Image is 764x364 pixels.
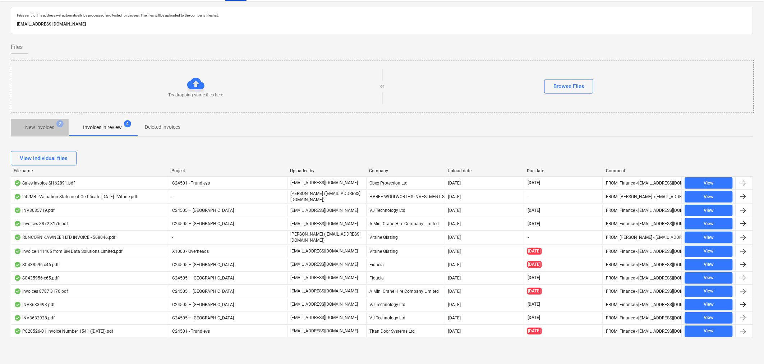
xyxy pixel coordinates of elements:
[366,218,445,229] div: A Mini Crane Hire Company Limited
[381,83,385,90] p: or
[527,315,541,321] span: [DATE]
[527,208,541,214] span: [DATE]
[14,262,21,268] div: OCR finished
[704,179,714,187] div: View
[83,124,122,131] p: Invoices in review
[685,272,733,284] button: View
[290,180,358,186] p: [EMAIL_ADDRESS][DOMAIN_NAME]
[11,151,77,165] button: View individual files
[366,312,445,324] div: VJ Technology Ltd
[172,262,234,267] span: C24505 – Surrey Quays
[527,194,530,200] span: -
[172,276,234,281] span: C24505 – Surrey Quays
[172,194,173,199] span: -
[685,312,733,324] button: View
[290,301,358,308] p: [EMAIL_ADDRESS][DOMAIN_NAME]
[14,180,75,186] div: Sales Invoice SI162891.pdf
[290,221,358,227] p: [EMAIL_ADDRESS][DOMAIN_NAME]
[728,329,764,364] iframe: Chat Widget
[685,205,733,216] button: View
[11,43,23,51] span: Files
[290,248,358,254] p: [EMAIL_ADDRESS][DOMAIN_NAME]
[14,194,21,200] div: OCR finished
[527,261,542,268] span: [DATE]
[145,123,180,131] p: Deleted invoices
[527,275,541,281] span: [DATE]
[448,208,461,213] div: [DATE]
[704,327,714,335] div: View
[448,194,461,199] div: [DATE]
[527,288,542,295] span: [DATE]
[366,246,445,257] div: Vitrine Glazing
[290,191,363,203] p: [PERSON_NAME] ([EMAIL_ADDRESS][DOMAIN_NAME])
[290,288,358,294] p: [EMAIL_ADDRESS][DOMAIN_NAME]
[290,261,358,268] p: [EMAIL_ADDRESS][DOMAIN_NAME]
[11,60,754,113] div: Try dropping some files hereorBrowse Files
[527,328,542,335] span: [DATE]
[685,177,733,189] button: View
[172,235,173,240] span: -
[704,233,714,242] div: View
[366,286,445,297] div: A Mini Crane Hire Company Limited
[14,194,137,200] div: 242MR - Valuation Statement Certificate [DATE] - Vitrine.pdf
[448,262,461,267] div: [DATE]
[366,299,445,310] div: VJ Technology Ltd
[448,235,461,240] div: [DATE]
[448,276,461,281] div: [DATE]
[448,289,461,294] div: [DATE]
[14,221,68,227] div: Invoices 8872 3176.pdf
[527,301,541,308] span: [DATE]
[14,249,123,254] div: Invoice 141465 from BM Data Solutions Limited.pdf
[448,221,461,226] div: [DATE]
[685,218,733,229] button: View
[366,205,445,216] div: VJ Technology Ltd
[172,315,234,320] span: C24505 – Surrey Quays
[14,288,68,294] div: Invoices 8787 3176.pdf
[527,168,600,173] div: Due date
[685,286,733,297] button: View
[56,120,64,127] span: 2
[172,302,234,307] span: C24505 – Surrey Quays
[172,329,210,334] span: C24501 - Trundleys
[704,206,714,215] div: View
[14,235,115,240] div: RUNCORN KAWNEER LTD INVOICE - 568046.pdf
[14,275,21,281] div: OCR finished
[14,328,21,334] div: OCR finished
[17,21,747,28] p: [EMAIL_ADDRESS][DOMAIN_NAME]
[606,168,679,173] div: Comment
[172,249,209,254] span: X1000 - Overheads
[14,180,21,186] div: OCR finished
[172,289,234,294] span: C24505 – Surrey Quays
[14,221,21,227] div: OCR finished
[685,299,733,310] button: View
[685,191,733,203] button: View
[14,302,21,308] div: OCR finished
[14,235,21,240] div: OCR finished
[366,191,445,203] div: HPREF WOOLWORTHS INVESTMENT S.À [PERSON_NAME]
[448,181,461,186] div: [DATE]
[527,248,542,255] span: [DATE]
[685,326,733,337] button: View
[704,193,714,201] div: View
[448,168,521,173] div: Upload date
[290,315,358,321] p: [EMAIL_ADDRESS][DOMAIN_NAME]
[366,272,445,284] div: Fiducia
[527,235,530,241] span: -
[685,232,733,243] button: View
[366,259,445,270] div: Fiducia
[366,177,445,189] div: Obex Protection Ltd
[448,249,461,254] div: [DATE]
[527,180,541,186] span: [DATE]
[168,92,223,98] p: Try dropping some files here
[704,287,714,295] div: View
[14,328,113,334] div: P020526-01 Invoice Number 1541 ([DATE]).pdf
[448,302,461,307] div: [DATE]
[20,154,68,163] div: View individual files
[369,168,442,173] div: Company
[14,315,55,321] div: INV3632928.pdf
[172,208,234,213] span: C24505 – Surrey Quays
[290,168,363,173] div: Uploaded by
[704,247,714,255] div: View
[704,260,714,269] div: View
